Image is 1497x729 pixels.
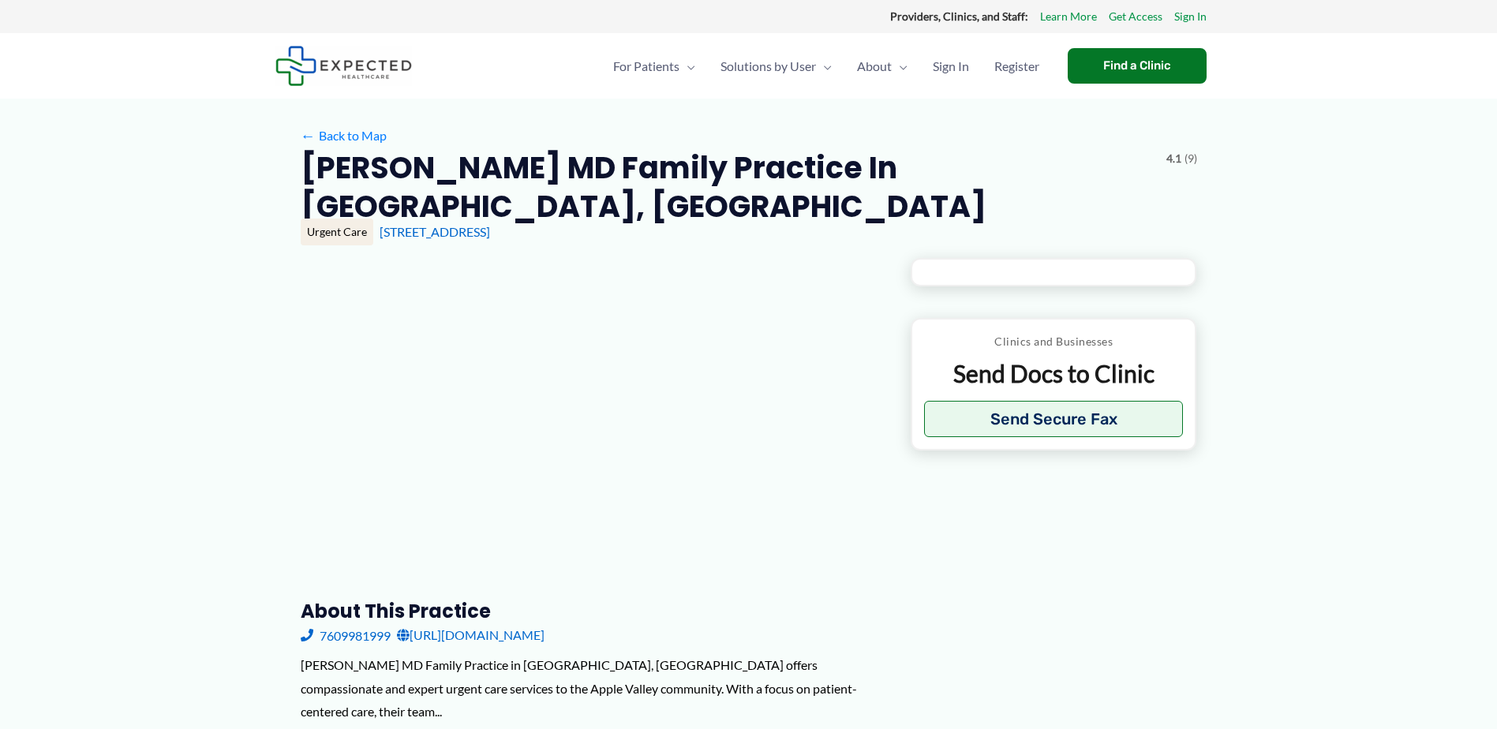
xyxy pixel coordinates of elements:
span: Menu Toggle [816,39,832,94]
h3: About this practice [301,599,885,623]
a: AboutMenu Toggle [844,39,920,94]
a: ←Back to Map [301,124,387,148]
div: Urgent Care [301,219,373,245]
a: Sign In [920,39,982,94]
a: Register [982,39,1052,94]
img: Expected Healthcare Logo - side, dark font, small [275,46,412,86]
span: Solutions by User [720,39,816,94]
a: For PatientsMenu Toggle [601,39,708,94]
a: 7609981999 [301,623,391,647]
a: Sign In [1174,6,1207,27]
button: Send Secure Fax [924,401,1184,437]
span: For Patients [613,39,679,94]
p: Send Docs to Clinic [924,358,1184,389]
a: Solutions by UserMenu Toggle [708,39,844,94]
span: Menu Toggle [679,39,695,94]
span: (9) [1185,148,1197,169]
span: Register [994,39,1039,94]
span: Sign In [933,39,969,94]
a: [URL][DOMAIN_NAME] [397,623,545,647]
a: [STREET_ADDRESS] [380,224,490,239]
span: About [857,39,892,94]
div: [PERSON_NAME] MD Family Practice in [GEOGRAPHIC_DATA], [GEOGRAPHIC_DATA] offers compassionate and... [301,653,885,723]
span: Menu Toggle [892,39,908,94]
span: ← [301,128,316,143]
a: Learn More [1040,6,1097,27]
p: Clinics and Businesses [924,331,1184,352]
h2: [PERSON_NAME] MD Family Practice in [GEOGRAPHIC_DATA], [GEOGRAPHIC_DATA] [301,148,1154,226]
a: Get Access [1109,6,1162,27]
span: 4.1 [1166,148,1181,169]
nav: Primary Site Navigation [601,39,1052,94]
a: Find a Clinic [1068,48,1207,84]
strong: Providers, Clinics, and Staff: [890,9,1028,23]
